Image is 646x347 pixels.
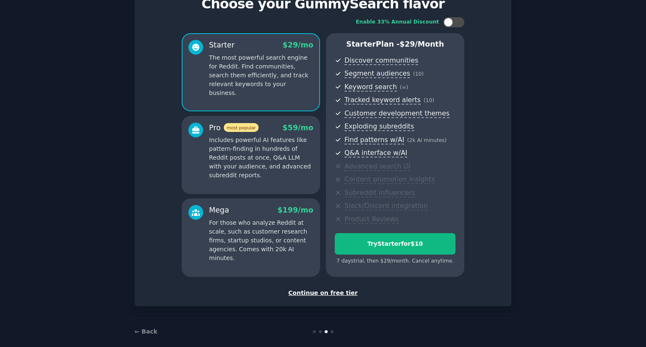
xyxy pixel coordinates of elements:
p: For those who analyze Reddit at scale, such as customer research firms, startup studios, or conte... [209,218,313,263]
span: Product Reviews [344,215,399,224]
div: Mega [209,205,229,216]
div: Pro [209,123,259,133]
p: Includes powerful AI features like pattern-finding in hundreds of Reddit posts at once, Q&A LLM w... [209,136,313,180]
span: Subreddit influencers [344,189,415,197]
span: Content promotion insights [344,175,435,184]
span: Slack/Discord integration [344,202,428,210]
a: ← Back [135,328,157,335]
span: Discover communities [344,56,418,65]
span: ( 10 ) [424,97,434,103]
span: $ 59 /mo [283,124,313,132]
span: ( 2k AI minutes ) [407,137,447,143]
div: Continue on free tier [143,289,503,297]
div: Try Starter for $10 [335,239,455,248]
div: Starter [209,40,235,50]
span: Tracked keyword alerts [344,96,421,105]
div: 7 days trial, then $ 29 /month . Cancel anytime. [335,258,455,265]
span: Q&A interface w/AI [344,149,407,158]
p: The most powerful search engine for Reddit. Find communities, search them efficiently, and track ... [209,53,313,97]
span: Advanced search UI [344,162,410,171]
span: $ 199 /mo [278,206,313,214]
div: Enable 33% Annual Discount [356,18,439,26]
span: $ 29 /mo [283,41,313,49]
span: Find patterns w/AI [344,136,404,145]
span: Customer development themes [344,109,450,118]
span: ( 10 ) [413,71,424,77]
span: ( ∞ ) [400,84,408,90]
span: Keyword search [344,83,397,92]
span: Segment audiences [344,69,410,78]
span: $ 29 /month [400,40,444,48]
button: TryStarterfor$10 [335,233,455,255]
span: most popular [224,123,259,132]
span: Exploding subreddits [344,122,414,131]
p: Starter Plan - [335,39,455,50]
